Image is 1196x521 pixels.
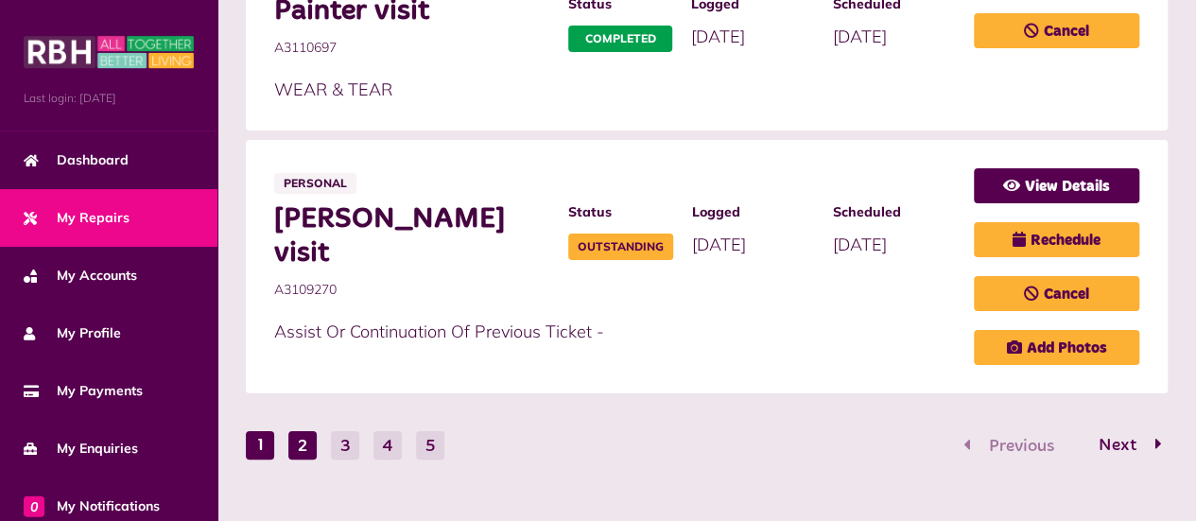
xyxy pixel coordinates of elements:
span: Personal [274,173,356,194]
button: Go to page 3 [331,431,359,460]
button: Go to page 5 [416,431,444,460]
span: My Repairs [24,208,130,228]
span: A3110697 [274,38,549,58]
p: WEAR & TEAR [274,77,955,102]
span: My Notifications [24,496,160,516]
a: Rechedule [974,222,1139,257]
span: [PERSON_NAME] visit [274,202,549,270]
a: Cancel [974,13,1139,48]
span: Completed [568,26,672,52]
a: Add Photos [974,330,1139,365]
span: Next [1084,437,1151,454]
span: [DATE] [833,234,887,255]
span: [DATE] [691,26,745,47]
img: MyRBH [24,33,194,71]
span: My Payments [24,381,143,401]
span: Status [568,202,673,222]
span: [DATE] [833,26,887,47]
span: Logged [692,202,814,222]
span: My Accounts [24,266,137,286]
span: Last login: [DATE] [24,90,194,107]
span: [DATE] [692,234,746,255]
span: My Profile [24,323,121,343]
button: Go to page 2 [1079,432,1168,460]
span: Scheduled [833,202,955,222]
button: Go to page 2 [288,431,317,460]
span: My Enquiries [24,439,138,459]
span: Dashboard [24,150,129,170]
button: Go to page 4 [373,431,402,460]
span: Outstanding [568,234,673,260]
a: Cancel [974,276,1139,311]
p: Assist Or Continuation Of Previous Ticket - [274,319,955,344]
span: A3109270 [274,280,549,300]
a: View Details [974,168,1139,203]
span: 0 [24,495,44,516]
